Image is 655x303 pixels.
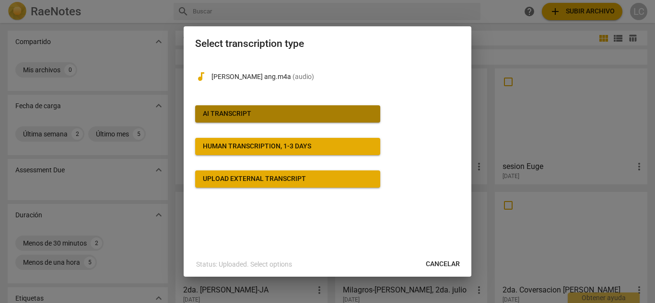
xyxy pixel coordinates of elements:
[195,38,460,50] h2: Select transcription type
[418,256,468,273] button: Cancelar
[195,71,207,82] span: audiotrack
[196,259,292,269] p: Status: Uploaded. Select options
[195,170,380,188] button: Upload external transcript
[203,174,306,184] div: Upload external transcript
[203,142,311,151] div: Human transcription, 1-3 days
[292,73,314,80] span: ( audio )
[195,105,380,123] button: AI Transcript
[211,72,460,82] p: Maria ang.m4a(audio)
[203,109,251,119] div: AI Transcript
[195,138,380,155] button: Human transcription, 1-3 days
[426,259,460,269] span: Cancelar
